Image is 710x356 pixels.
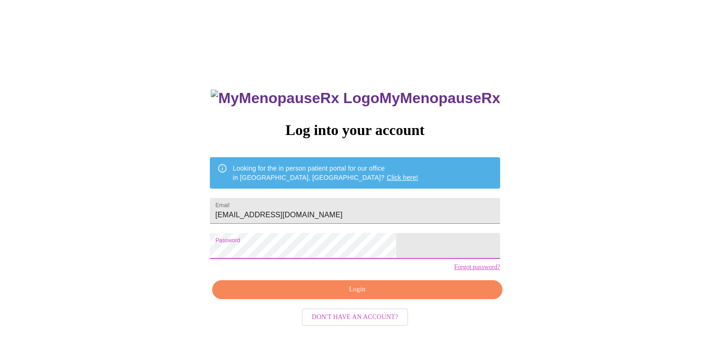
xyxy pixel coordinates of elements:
[211,90,500,107] h3: MyMenopauseRx
[302,308,409,326] button: Don't have an account?
[312,312,398,323] span: Don't have an account?
[210,122,500,139] h3: Log into your account
[454,264,500,271] a: Forgot password?
[211,90,379,107] img: MyMenopauseRx Logo
[300,312,411,320] a: Don't have an account?
[223,284,492,295] span: Login
[212,280,502,299] button: Login
[233,160,418,186] div: Looking for the in person patient portal for our office in [GEOGRAPHIC_DATA], [GEOGRAPHIC_DATA]?
[387,174,418,181] a: Click here!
